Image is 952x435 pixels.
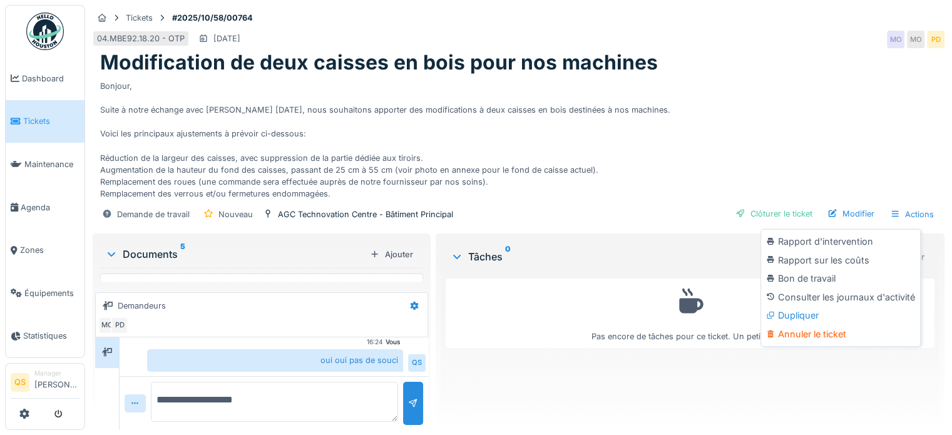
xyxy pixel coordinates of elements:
[26,13,64,50] img: Badge_color-CXgf-gQk.svg
[24,158,79,170] span: Maintenance
[887,31,904,48] div: MO
[97,33,185,44] div: 04.MBE92.18.20 - OTP
[907,31,924,48] div: MO
[100,51,658,74] h1: Modification de deux caisses en bois pour nos machines
[386,337,401,347] div: Vous
[451,249,819,264] div: Tâches
[118,300,166,312] div: Demandeurs
[454,284,926,342] div: Pas encore de tâches pour ce ticket. Un petit café ?
[764,325,918,344] div: Annuler le ticket
[365,246,418,263] div: Ajouter
[23,330,79,342] span: Statistiques
[213,33,240,44] div: [DATE]
[884,205,939,223] div: Actions
[23,115,79,127] span: Tickets
[24,287,79,299] span: Équipements
[822,205,879,222] div: Modifier
[126,12,153,24] div: Tickets
[764,288,918,307] div: Consulter les journaux d'activité
[34,369,79,396] li: [PERSON_NAME]
[105,247,365,262] div: Documents
[730,205,817,222] div: Clôturer le ticket
[167,12,258,24] strong: #2025/10/58/00764
[21,202,79,213] span: Agenda
[100,75,937,200] div: Bonjour, Suite à notre échange avec [PERSON_NAME] [DATE], nous souhaitons apporter des modificati...
[764,251,918,270] div: Rapport sur les coûts
[764,232,918,251] div: Rapport d'intervention
[218,208,253,220] div: Nouveau
[98,317,116,334] div: MO
[117,208,190,220] div: Demande de travail
[180,247,185,262] sup: 5
[278,208,453,220] div: AGC Technovation Centre - Bâtiment Principal
[927,31,944,48] div: PD
[22,73,79,84] span: Dashboard
[408,354,426,372] div: QS
[505,249,511,264] sup: 0
[111,317,128,334] div: PD
[764,269,918,288] div: Bon de travail
[20,244,79,256] span: Zones
[764,306,918,325] div: Dupliquer
[367,337,383,347] div: 16:24
[11,373,29,392] li: QS
[147,349,403,371] div: oui oui pas de souci
[34,369,79,378] div: Manager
